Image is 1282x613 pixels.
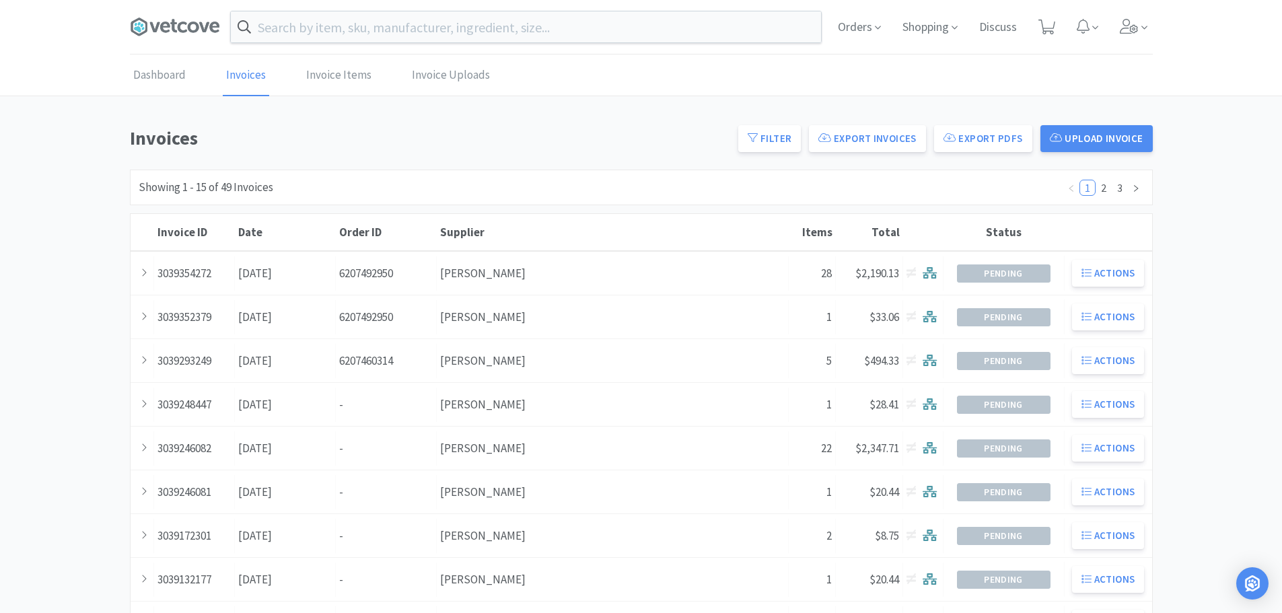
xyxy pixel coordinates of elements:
[1112,180,1127,195] a: 3
[809,125,925,152] button: Export Invoices
[339,225,433,240] div: Order ID
[1067,184,1075,192] i: icon: left
[408,55,493,96] a: Invoice Uploads
[947,225,1061,240] div: Status
[1072,478,1145,505] button: Actions
[154,475,235,509] div: 3039246081
[440,225,785,240] div: Supplier
[958,484,1050,501] span: Pending
[235,519,336,553] div: [DATE]
[235,431,336,466] div: [DATE]
[437,563,789,597] div: [PERSON_NAME]
[1132,184,1140,192] i: icon: right
[235,256,336,291] div: [DATE]
[738,125,801,152] button: Filter
[1040,125,1153,152] button: Upload Invoice
[154,431,235,466] div: 3039246082
[1072,391,1145,418] button: Actions
[1128,180,1144,196] li: Next Page
[789,344,836,378] div: 5
[437,256,789,291] div: [PERSON_NAME]
[789,388,836,422] div: 1
[437,519,789,553] div: [PERSON_NAME]
[869,397,899,412] span: $28.41
[934,125,1032,152] button: Export PDFs
[958,440,1050,457] span: Pending
[303,55,375,96] a: Invoice Items
[1079,180,1096,196] li: 1
[336,344,437,378] div: 6207460314
[958,309,1050,326] span: Pending
[958,571,1050,588] span: Pending
[869,310,899,324] span: $33.06
[154,300,235,334] div: 3039352379
[437,431,789,466] div: [PERSON_NAME]
[235,475,336,509] div: [DATE]
[864,353,899,368] span: $494.33
[336,519,437,553] div: -
[231,11,821,42] input: Search by item, sku, manufacturer, ingredient, size...
[235,300,336,334] div: [DATE]
[958,353,1050,369] span: Pending
[1096,180,1111,195] a: 2
[1096,180,1112,196] li: 2
[437,475,789,509] div: [PERSON_NAME]
[336,475,437,509] div: -
[1080,180,1095,195] a: 1
[154,344,235,378] div: 3039293249
[958,265,1050,282] span: Pending
[974,22,1022,34] a: Discuss
[1072,260,1145,287] button: Actions
[958,528,1050,544] span: Pending
[1236,567,1269,600] div: Open Intercom Messenger
[855,441,899,456] span: $2,347.71
[869,572,899,587] span: $20.44
[437,344,789,378] div: [PERSON_NAME]
[336,431,437,466] div: -
[869,484,899,499] span: $20.44
[789,300,836,334] div: 1
[1072,347,1145,374] button: Actions
[154,388,235,422] div: 3039248447
[130,123,731,153] h1: Invoices
[958,396,1050,413] span: Pending
[336,256,437,291] div: 6207492950
[789,563,836,597] div: 1
[1072,303,1145,330] button: Actions
[154,519,235,553] div: 3039172301
[789,256,836,291] div: 28
[789,519,836,553] div: 2
[336,388,437,422] div: -
[1072,435,1145,462] button: Actions
[1072,522,1145,549] button: Actions
[839,225,900,240] div: Total
[1112,180,1128,196] li: 3
[235,344,336,378] div: [DATE]
[1072,566,1145,593] button: Actions
[789,475,836,509] div: 1
[157,225,232,240] div: Invoice ID
[437,300,789,334] div: [PERSON_NAME]
[789,431,836,466] div: 22
[130,55,189,96] a: Dashboard
[154,256,235,291] div: 3039354272
[336,300,437,334] div: 6207492950
[238,225,332,240] div: Date
[235,563,336,597] div: [DATE]
[139,178,273,196] div: Showing 1 - 15 of 49 Invoices
[223,55,269,96] a: Invoices
[1063,180,1079,196] li: Previous Page
[154,563,235,597] div: 3039132177
[235,388,336,422] div: [DATE]
[336,563,437,597] div: -
[437,388,789,422] div: [PERSON_NAME]
[855,266,899,281] span: $2,190.13
[792,225,832,240] div: Items
[875,528,899,543] span: $8.75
